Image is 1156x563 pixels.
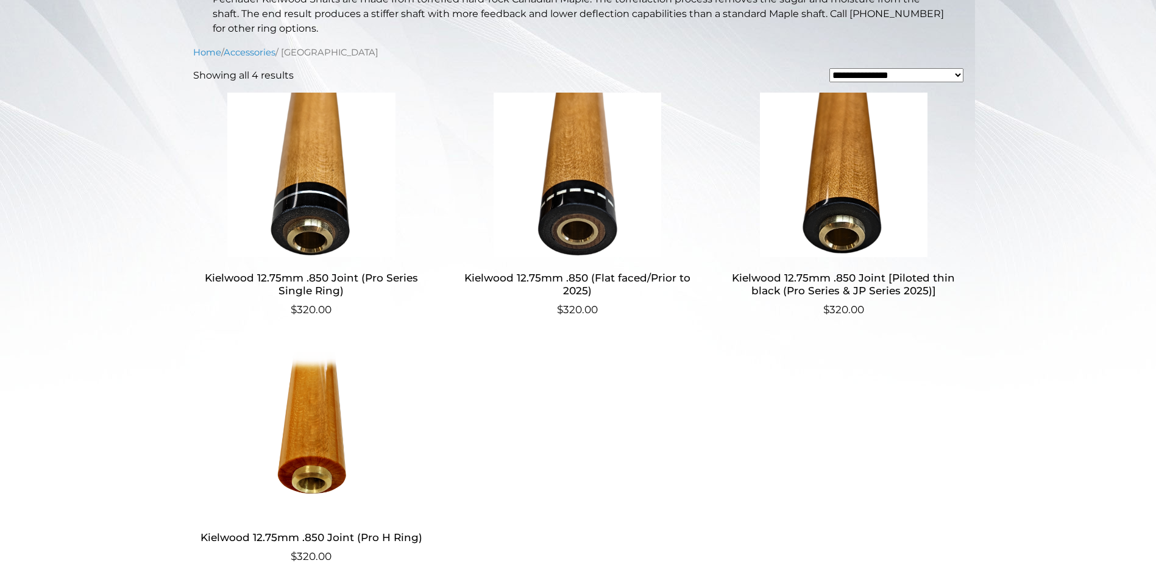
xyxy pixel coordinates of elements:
a: Accessories [224,47,275,58]
h2: Kielwood 12.75mm .850 Joint (Pro H Ring) [193,526,430,548]
span: $ [291,550,297,562]
h2: Kielwood 12.75mm .850 Joint (Pro Series Single Ring) [193,267,430,302]
a: Kielwood 12.75mm .850 Joint (Pro Series Single Ring) $320.00 [193,93,430,317]
span: $ [291,303,297,316]
span: $ [823,303,829,316]
p: Showing all 4 results [193,68,294,83]
a: Kielwood 12.75mm .850 Joint [Piloted thin black (Pro Series & JP Series 2025)] $320.00 [725,93,962,317]
a: Kielwood 12.75mm .850 (Flat faced/Prior to 2025) $320.00 [459,93,696,317]
bdi: 320.00 [291,550,332,562]
img: Kielwood 12.75mm .850 (Flat faced/Prior to 2025) [459,93,696,257]
select: Shop order [829,68,963,82]
a: Home [193,47,221,58]
bdi: 320.00 [291,303,332,316]
img: Kielwood 12.75mm .850 Joint [Piloted thin black (Pro Series & JP Series 2025)] [725,93,962,257]
bdi: 320.00 [557,303,598,316]
h2: Kielwood 12.75mm .850 (Flat faced/Prior to 2025) [459,267,696,302]
span: $ [557,303,563,316]
nav: Breadcrumb [193,46,963,59]
bdi: 320.00 [823,303,864,316]
h2: Kielwood 12.75mm .850 Joint [Piloted thin black (Pro Series & JP Series 2025)] [725,267,962,302]
img: Kielwood 12.75mm .850 Joint (Pro H Ring) [193,352,430,516]
img: Kielwood 12.75mm .850 Joint (Pro Series Single Ring) [193,93,430,257]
